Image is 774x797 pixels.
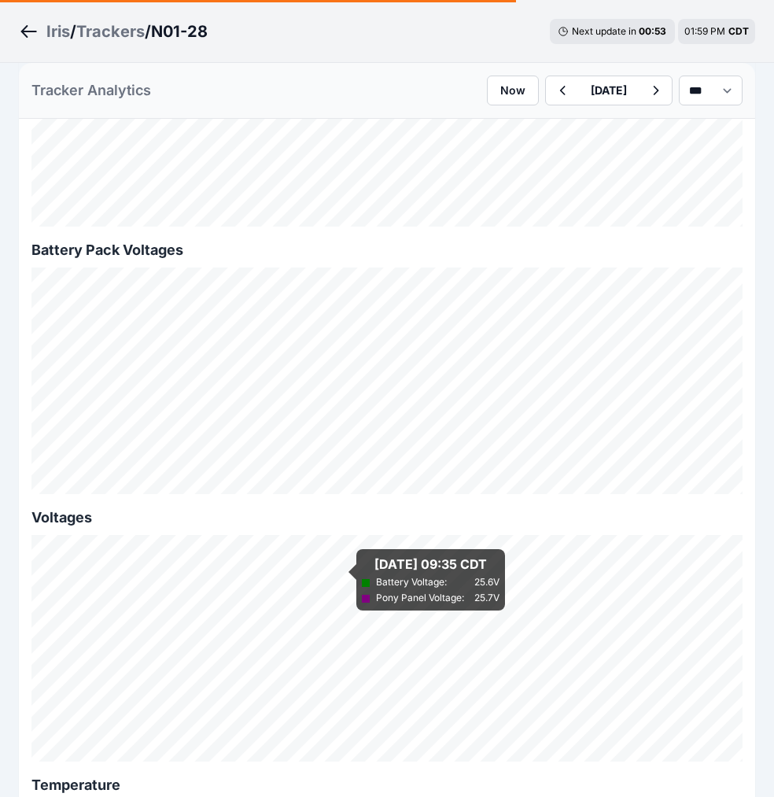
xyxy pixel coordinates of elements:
[151,20,208,42] h3: N01-28
[31,774,743,796] h2: Temperature
[487,76,539,105] button: Now
[46,20,70,42] a: Iris
[76,20,145,42] a: Trackers
[684,25,725,37] span: 01:59 PM
[70,20,76,42] span: /
[31,239,743,261] h2: Battery Pack Voltages
[572,25,636,37] span: Next update in
[578,76,639,105] button: [DATE]
[31,507,743,529] h2: Voltages
[728,25,749,37] span: CDT
[31,79,151,101] h2: Tracker Analytics
[639,25,667,38] div: 00 : 53
[145,20,151,42] span: /
[19,11,208,52] nav: Breadcrumb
